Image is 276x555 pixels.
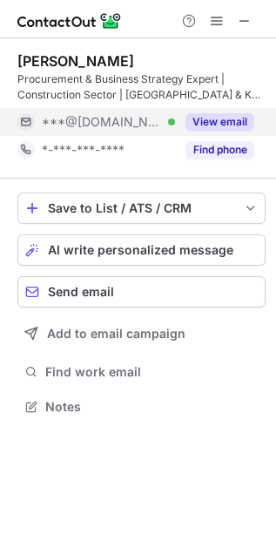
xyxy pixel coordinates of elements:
[17,276,266,308] button: Send email
[17,395,266,419] button: Notes
[45,399,259,415] span: Notes
[17,71,266,103] div: Procurement & Business Strategy Expert | Construction Sector | [GEOGRAPHIC_DATA] & KSA | Financia...
[17,360,266,384] button: Find work email
[48,201,235,215] div: Save to List / ATS / CRM
[17,234,266,266] button: AI write personalized message
[185,141,254,159] button: Reveal Button
[17,193,266,224] button: save-profile-one-click
[48,243,233,257] span: AI write personalized message
[17,318,266,349] button: Add to email campaign
[17,10,122,31] img: ContactOut v5.3.10
[45,364,259,380] span: Find work email
[48,285,114,299] span: Send email
[185,113,254,131] button: Reveal Button
[17,52,134,70] div: [PERSON_NAME]
[47,327,185,341] span: Add to email campaign
[42,114,162,130] span: ***@[DOMAIN_NAME]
